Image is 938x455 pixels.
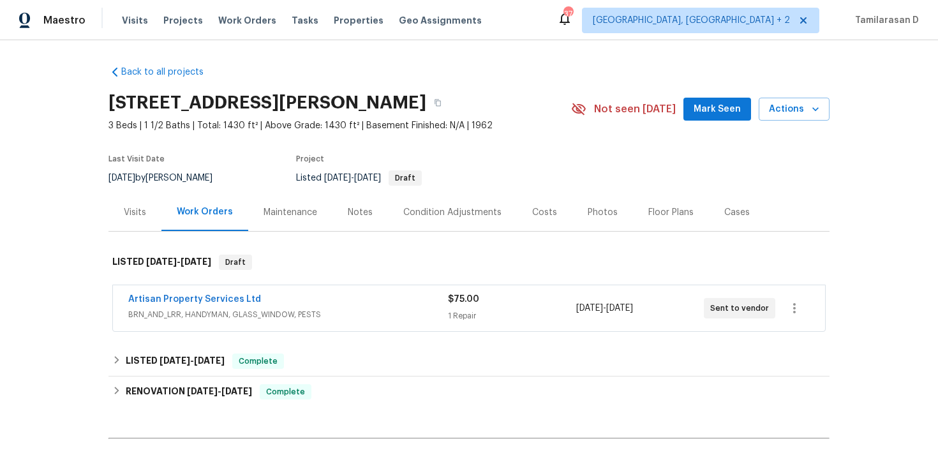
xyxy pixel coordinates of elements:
[122,14,148,27] span: Visits
[334,14,383,27] span: Properties
[399,14,482,27] span: Geo Assignments
[108,119,571,132] span: 3 Beds | 1 1/2 Baths | Total: 1430 ft² | Above Grade: 1430 ft² | Basement Finished: N/A | 1962
[160,356,225,365] span: -
[108,155,165,163] span: Last Visit Date
[448,310,576,322] div: 1 Repair
[769,101,819,117] span: Actions
[588,206,618,219] div: Photos
[426,91,449,114] button: Copy Address
[108,170,228,186] div: by [PERSON_NAME]
[324,174,381,183] span: -
[683,98,751,121] button: Mark Seen
[108,377,830,407] div: RENOVATION [DATE]-[DATE]Complete
[43,14,86,27] span: Maestro
[563,8,572,20] div: 37
[606,304,633,313] span: [DATE]
[124,206,146,219] div: Visits
[108,66,231,78] a: Back to all projects
[576,304,603,313] span: [DATE]
[850,14,919,27] span: Tamilarasan D
[648,206,694,219] div: Floor Plans
[146,257,177,266] span: [DATE]
[576,302,633,315] span: -
[292,16,318,25] span: Tasks
[146,257,211,266] span: -
[181,257,211,266] span: [DATE]
[128,308,448,321] span: BRN_AND_LRR, HANDYMAN, GLASS_WINDOW, PESTS
[593,14,790,27] span: [GEOGRAPHIC_DATA], [GEOGRAPHIC_DATA] + 2
[694,101,741,117] span: Mark Seen
[160,356,190,365] span: [DATE]
[403,206,502,219] div: Condition Adjustments
[448,295,479,304] span: $75.00
[126,384,252,399] h6: RENOVATION
[348,206,373,219] div: Notes
[108,346,830,377] div: LISTED [DATE]-[DATE]Complete
[108,96,426,109] h2: [STREET_ADDRESS][PERSON_NAME]
[724,206,750,219] div: Cases
[296,174,422,183] span: Listed
[108,242,830,283] div: LISTED [DATE]-[DATE]Draft
[177,205,233,218] div: Work Orders
[128,295,261,304] a: Artisan Property Services Ltd
[194,356,225,365] span: [DATE]
[759,98,830,121] button: Actions
[354,174,381,183] span: [DATE]
[218,14,276,27] span: Work Orders
[112,255,211,270] h6: LISTED
[187,387,252,396] span: -
[163,14,203,27] span: Projects
[532,206,557,219] div: Costs
[264,206,317,219] div: Maintenance
[108,174,135,183] span: [DATE]
[261,385,310,398] span: Complete
[594,103,676,116] span: Not seen [DATE]
[220,256,251,269] span: Draft
[324,174,351,183] span: [DATE]
[187,387,218,396] span: [DATE]
[390,174,421,182] span: Draft
[221,387,252,396] span: [DATE]
[710,302,774,315] span: Sent to vendor
[296,155,324,163] span: Project
[126,354,225,369] h6: LISTED
[234,355,283,368] span: Complete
